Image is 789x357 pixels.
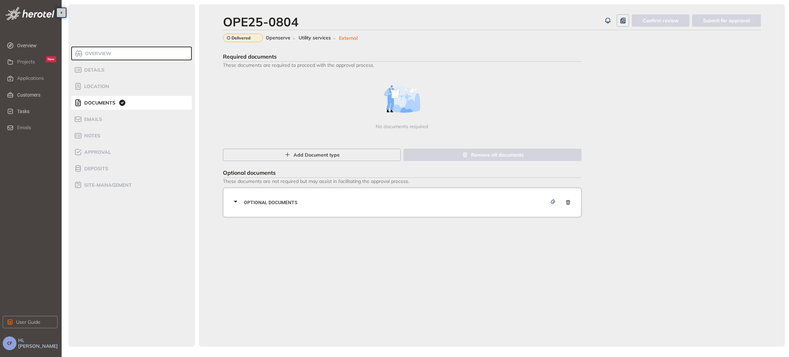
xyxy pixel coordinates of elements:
span: External [339,35,358,41]
span: These documents are required to proceed with the approval process. [223,62,582,68]
span: Applications [17,75,44,81]
span: User Guide [16,318,40,326]
span: Openserve [266,35,290,41]
span: These documents are not required but may assist in facilitating the approval process. [223,178,582,184]
div: New [46,56,56,62]
span: Tasks [17,104,56,118]
span: Emails [82,116,102,122]
div: Optional documents [231,192,577,213]
span: Utility services [299,35,331,41]
span: Details [82,67,104,73]
img: Error image [374,85,430,113]
span: Emails [17,125,31,131]
span: Notes [82,133,100,139]
button: User Guide [3,316,58,328]
span: Approval [82,149,111,155]
span: Hi, [PERSON_NAME] [18,337,59,349]
span: Optional documents [223,169,276,176]
span: Overview [17,39,56,52]
span: site-management [82,182,132,188]
img: logo [5,7,54,20]
div: OPE25-0804 [223,14,299,29]
span: Add Document type [293,151,340,159]
span: Required documents [223,53,277,60]
span: Documents [82,100,115,106]
span: Deposits [82,166,108,172]
span: Customers [17,88,56,102]
span: Delivered [231,36,250,40]
button: Add Document type [223,149,401,161]
span: Projects [17,59,35,65]
span: No documents required [376,124,428,130]
span: Overview [83,51,111,57]
span: Location [82,84,109,89]
button: CF [3,336,16,350]
span: CF [7,341,12,346]
span: Optional documents [244,199,547,206]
